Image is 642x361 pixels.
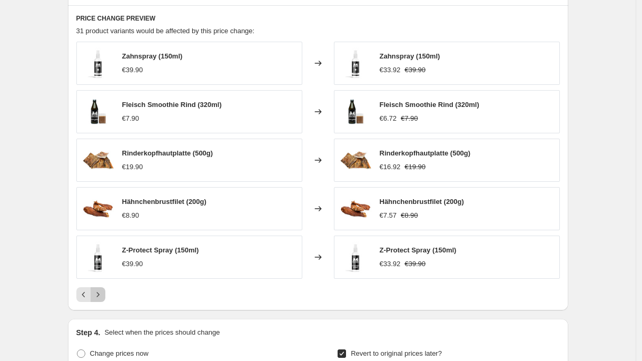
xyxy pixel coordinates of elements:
img: bull_bully-dentalspray_80x.jpg [340,47,371,79]
strike: €8.90 [401,210,418,221]
strike: €39.90 [404,259,426,269]
img: fleischsmoothie_bb_2_80x.jpg [340,96,371,128]
span: 31 product variants would be affected by this price change: [76,27,255,35]
span: Zahnspray (150ml) [380,52,440,60]
h6: PRICE CHANGE PREVIEW [76,14,560,23]
div: €39.90 [122,259,143,269]
p: Select when the prices should change [104,327,220,338]
div: €7.90 [122,113,140,124]
span: Rinderkopfhautplatte (500g) [122,149,213,157]
div: €39.90 [122,65,143,75]
strike: €19.90 [404,162,426,172]
img: 9929_Product_80x.jpg [340,193,371,225]
button: Next [91,287,105,302]
strike: €7.90 [401,113,418,124]
img: z-protect-spray_8e51d6a7-6738-4357-923e-fb15ffa309b8_80x.jpg [82,241,114,273]
span: Hähnchenbrustfilet (200g) [380,198,464,206]
div: €16.92 [380,162,401,172]
strike: €39.90 [404,65,426,75]
span: Hähnchenbrustfilet (200g) [122,198,206,206]
div: €33.92 [380,65,401,75]
nav: Pagination [76,287,105,302]
span: Change prices now [90,349,149,357]
div: €33.92 [380,259,401,269]
img: z-protect-spray_8e51d6a7-6738-4357-923e-fb15ffa309b8_80x.jpg [340,241,371,273]
span: Z-Protect Spray (150ml) [380,246,457,254]
span: Z-Protect Spray (150ml) [122,246,199,254]
div: €8.90 [122,210,140,221]
span: Revert to original prices later? [351,349,442,357]
h2: Step 4. [76,327,101,338]
div: €6.72 [380,113,397,124]
div: €19.90 [122,162,143,172]
span: Fleisch Smoothie Rind (320ml) [380,101,479,109]
button: Previous [76,287,91,302]
img: bull_bully-dentalspray_80x.jpg [82,47,114,79]
img: fleischsmoothie_bb_2_80x.jpg [82,96,114,128]
img: 9947_Product_80x.jpg [82,144,114,176]
span: Fleisch Smoothie Rind (320ml) [122,101,222,109]
img: 9947_Product_80x.jpg [340,144,371,176]
span: Zahnspray (150ml) [122,52,183,60]
span: Rinderkopfhautplatte (500g) [380,149,471,157]
img: 9929_Product_80x.jpg [82,193,114,225]
div: €7.57 [380,210,397,221]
